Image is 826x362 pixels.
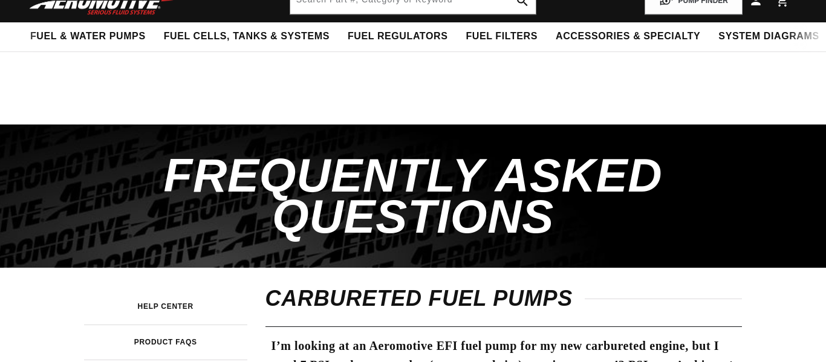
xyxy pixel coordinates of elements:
h3: Product FAQs [134,339,197,346]
summary: Accessories & Specialty [547,22,709,51]
a: Product FAQs [84,325,247,360]
span: Fuel & Water Pumps [30,30,146,43]
a: Help Center [84,289,247,325]
summary: Fuel & Water Pumps [21,22,155,51]
summary: Fuel Cells, Tanks & Systems [155,22,339,51]
h3: Help Center [138,303,193,310]
span: Accessories & Specialty [556,30,700,43]
span: System Diagrams [718,30,819,43]
summary: Fuel Regulators [339,22,457,51]
summary: Fuel Filters [457,22,547,51]
span: Frequently Asked Questions [164,149,663,243]
span: Fuel Filters [466,30,538,43]
span: Fuel Regulators [348,30,447,43]
span: Fuel Cells, Tanks & Systems [164,30,330,43]
span: Carbureted Fuel Pumps [265,286,585,311]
